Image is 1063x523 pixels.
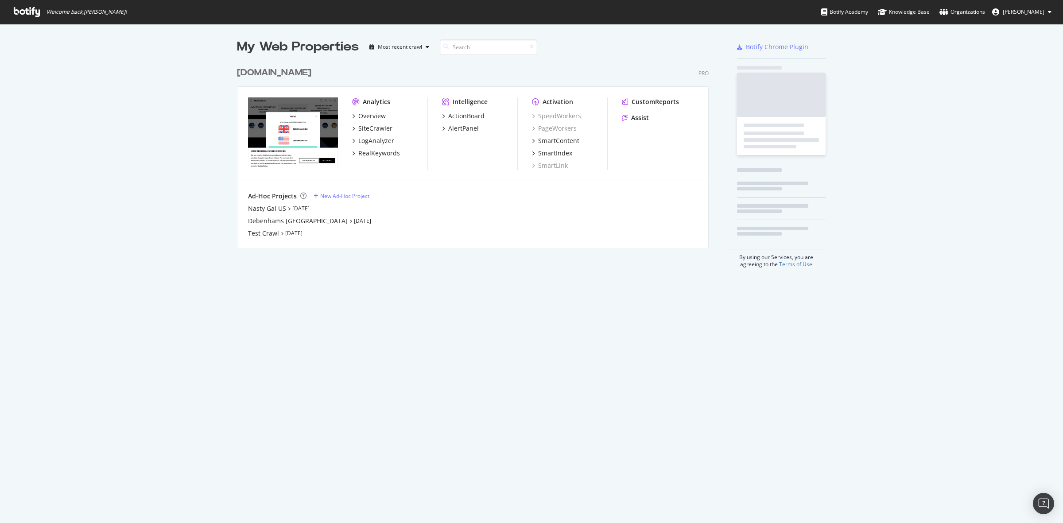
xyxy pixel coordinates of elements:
a: SmartLink [532,161,568,170]
div: LogAnalyzer [358,136,394,145]
a: Nasty Gal US [248,204,286,213]
a: [DATE] [354,217,371,225]
div: CustomReports [632,97,679,106]
a: Botify Chrome Plugin [737,43,808,51]
a: PageWorkers [532,124,577,133]
div: SmartContent [538,136,579,145]
input: Search [440,39,537,55]
div: New Ad-Hoc Project [320,192,369,200]
a: LogAnalyzer [352,136,394,145]
a: [DOMAIN_NAME] [237,66,315,79]
a: ActionBoard [442,112,485,120]
a: Overview [352,112,386,120]
span: Welcome back, [PERSON_NAME] ! [47,8,127,15]
a: Debenhams [GEOGRAPHIC_DATA] [248,217,348,225]
div: Botify Academy [821,8,868,16]
a: New Ad-Hoc Project [314,192,369,200]
div: Overview [358,112,386,120]
a: RealKeywords [352,149,400,158]
a: AlertPanel [442,124,479,133]
a: Terms of Use [779,260,812,268]
button: [PERSON_NAME] [985,5,1059,19]
div: Open Intercom Messenger [1033,493,1054,514]
a: SmartIndex [532,149,572,158]
a: CustomReports [622,97,679,106]
button: Most recent crawl [366,40,433,54]
div: Activation [543,97,573,106]
a: [DATE] [292,205,310,212]
div: Most recent crawl [378,44,422,50]
a: Assist [622,113,649,122]
div: Pro [698,70,709,77]
div: SmartIndex [538,149,572,158]
div: By using our Services, you are agreeing to the [726,249,826,268]
div: SiteCrawler [358,124,392,133]
div: Analytics [363,97,390,106]
a: SiteCrawler [352,124,392,133]
div: RealKeywords [358,149,400,158]
div: [DOMAIN_NAME] [237,66,311,79]
a: SpeedWorkers [532,112,581,120]
div: AlertPanel [448,124,479,133]
div: My Web Properties [237,38,359,56]
img: debenhams.com [248,97,338,169]
div: Botify Chrome Plugin [746,43,808,51]
div: Assist [631,113,649,122]
div: Organizations [939,8,985,16]
a: Test Crawl [248,229,279,238]
div: Ad-Hoc Projects [248,192,297,201]
a: SmartContent [532,136,579,145]
a: [DATE] [285,229,303,237]
div: ActionBoard [448,112,485,120]
div: Knowledge Base [878,8,930,16]
span: Zubair Kakuji [1003,8,1044,15]
div: Intelligence [453,97,488,106]
div: grid [237,56,716,248]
